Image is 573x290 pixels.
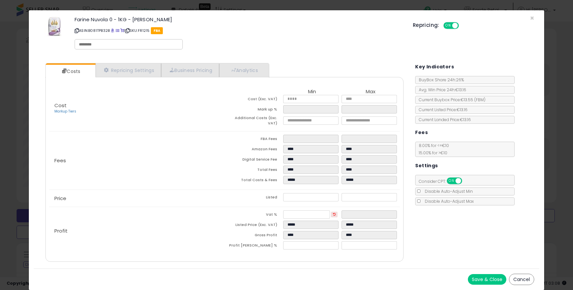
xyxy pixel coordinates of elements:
span: Current Listed Price: €13.16 [415,107,468,112]
span: 8.00 % for <= €10 [415,143,449,156]
span: Current Landed Price: €13.16 [415,117,471,122]
span: OFF [461,178,472,184]
td: Digital Service Fee [224,155,283,166]
td: Total Costs & Fees [224,176,283,186]
td: Amazon Fees [224,145,283,155]
a: Analytics [219,63,268,77]
span: ON [444,23,452,29]
td: Listed Price (Exc. VAT) [224,221,283,231]
td: Cost (Exc. VAT) [224,95,283,105]
a: Repricing Settings [95,63,161,77]
span: ON [447,178,456,184]
span: Avg. Win Price 24h: €13.16 [415,87,466,93]
span: OFF [458,23,468,29]
span: Disable Auto-Adjust Max [421,198,474,204]
h3: Farine Nuvola 0 - 1KG - [PERSON_NAME] [75,17,403,22]
td: Profit [PERSON_NAME] % [224,241,283,252]
button: Save & Close [468,274,506,285]
th: Max [342,89,400,95]
p: Cost [49,103,224,114]
h5: Settings [415,162,438,170]
a: Business Pricing [161,63,219,77]
td: Listed [224,193,283,203]
p: ASIN: B081TPB32B | SKU: FR1215 [75,25,403,36]
span: Consider CPT: [415,179,471,184]
th: Min [283,89,342,95]
span: €13.55 [461,97,485,103]
a: BuyBox page [111,28,114,33]
span: Current Buybox Price: [415,97,485,103]
h5: Fees [415,128,428,137]
td: Additional Costs (Exc. VAT) [224,115,283,128]
span: ( FBM ) [474,97,485,103]
span: 15.00 % for > €10 [415,150,447,156]
h5: Repricing: [413,23,439,28]
td: Mark up % [224,105,283,115]
p: Price [49,196,224,201]
span: Disable Auto-Adjust Min [421,188,473,194]
span: FBA [151,27,163,34]
button: Cancel [509,274,534,285]
span: BuyBox Share 24h: 26% [415,77,464,83]
p: Fees [49,158,224,163]
a: All offer listings [116,28,119,33]
td: Gross Profit [224,231,283,241]
img: 41UQQck1x7L._SL60_.jpg [44,17,64,37]
td: Vat % [224,210,283,221]
p: Profit [49,228,224,234]
td: Total Fees [224,166,283,176]
h5: Key Indicators [415,63,454,71]
a: Markup Tiers [54,109,76,114]
td: FBA Fees [224,135,283,145]
span: × [530,13,534,23]
a: Costs [46,65,95,78]
a: Your listing only [120,28,124,33]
